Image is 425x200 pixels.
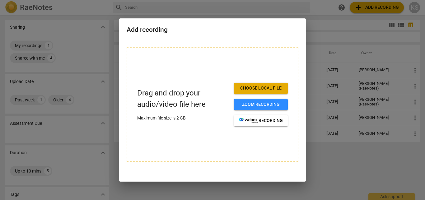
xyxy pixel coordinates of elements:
[234,115,288,126] button: recording
[234,99,288,110] button: Zoom recording
[137,88,229,110] p: Drag and drop your audio/video file here
[239,118,283,124] span: recording
[239,101,283,108] span: Zoom recording
[239,85,283,91] span: Choose local file
[127,26,298,34] h2: Add recording
[137,115,229,121] p: Maximum file size is 2 GB
[234,83,288,94] button: Choose local file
